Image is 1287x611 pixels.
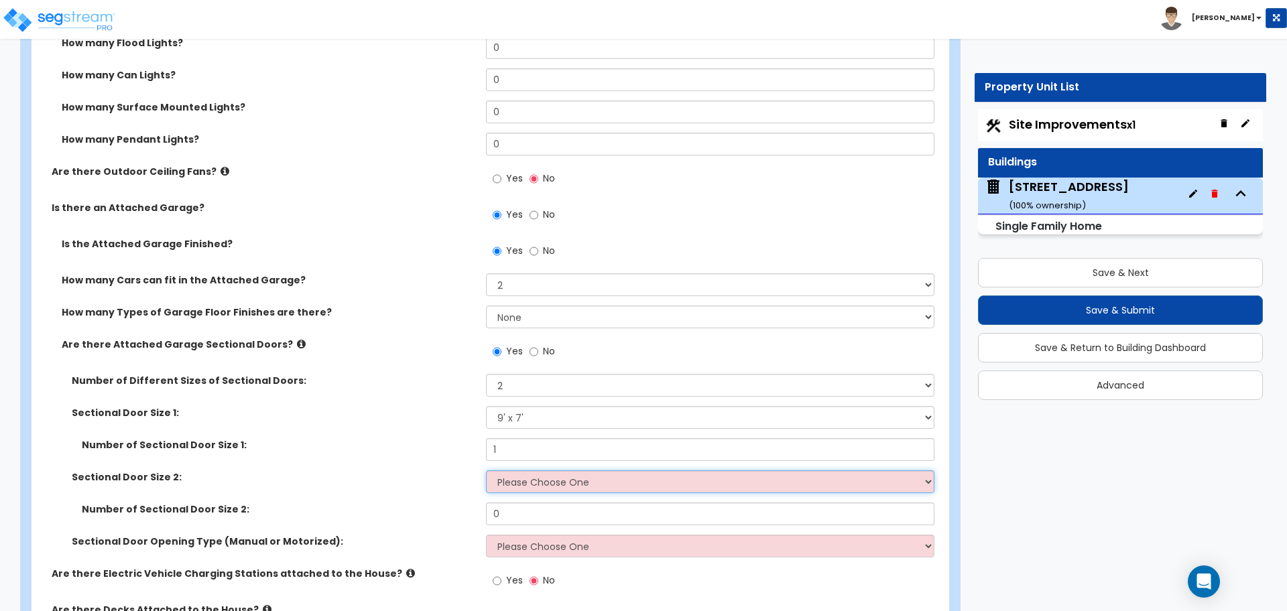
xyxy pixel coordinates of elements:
img: building.svg [985,178,1002,196]
label: How many Cars can fit in the Attached Garage? [62,273,476,287]
span: No [543,344,555,358]
i: click for more info! [406,568,415,578]
span: Site Improvements [1009,116,1136,133]
label: How many Surface Mounted Lights? [62,100,476,114]
span: Yes [506,172,523,185]
span: Yes [506,344,523,358]
span: 12226 SW Roma Circle [985,178,1129,212]
input: No [530,344,538,359]
button: Save & Submit [978,295,1263,325]
input: Yes [493,244,501,259]
input: Yes [493,573,501,588]
label: Sectional Door Opening Type (Manual or Motorized): [72,535,476,548]
span: No [543,573,555,587]
button: Advanced [978,370,1263,400]
label: Number of Sectional Door Size 2: [82,502,476,516]
label: How many Pendant Lights? [62,133,476,146]
i: click for more info! [221,166,229,176]
label: Number of Different Sizes of Sectional Doors: [72,374,476,387]
div: Open Intercom Messenger [1188,565,1220,598]
span: Yes [506,208,523,221]
input: Yes [493,172,501,186]
span: No [543,244,555,257]
input: No [530,244,538,259]
label: Sectional Door Size 1: [72,406,476,419]
i: click for more info! [297,339,306,349]
input: No [530,208,538,222]
label: Are there Electric Vehicle Charging Stations attached to the House? [52,567,476,580]
img: avatar.png [1160,7,1183,30]
input: Yes [493,208,501,222]
small: ( 100 % ownership) [1009,199,1086,212]
label: How many Flood Lights? [62,36,476,50]
label: How many Types of Garage Floor Finishes are there? [62,305,476,319]
label: How many Can Lights? [62,68,476,82]
div: Property Unit List [985,80,1256,95]
label: Sectional Door Size 2: [72,470,476,484]
input: No [530,172,538,186]
input: Yes [493,344,501,359]
label: Are there Attached Garage Sectional Doors? [62,338,476,351]
div: Buildings [988,155,1253,170]
span: No [543,172,555,185]
label: Is there an Attached Garage? [52,201,476,214]
label: Is the Attached Garage Finished? [62,237,476,251]
small: Single Family Home [995,218,1102,234]
span: Yes [506,573,523,587]
img: Construction.png [985,117,1002,135]
label: Are there Outdoor Ceiling Fans? [52,165,476,178]
small: x1 [1127,118,1136,132]
div: [STREET_ADDRESS] [1009,178,1129,212]
img: logo_pro_r.png [2,7,116,33]
label: Number of Sectional Door Size 1: [82,438,476,452]
span: No [543,208,555,221]
button: Save & Return to Building Dashboard [978,333,1263,362]
b: [PERSON_NAME] [1192,13,1255,23]
button: Save & Next [978,258,1263,287]
input: No [530,573,538,588]
span: Yes [506,244,523,257]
